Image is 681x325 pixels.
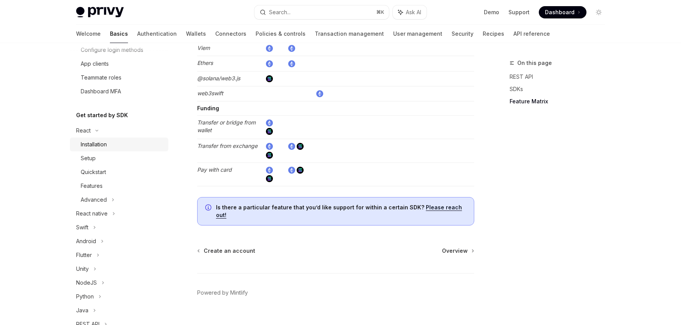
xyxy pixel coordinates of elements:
a: Security [452,25,473,43]
div: Installation [81,140,107,149]
img: solana.png [297,143,304,150]
a: REST API [510,71,611,83]
em: Ethers [197,60,213,66]
div: Setup [81,154,96,163]
a: Please reach out! [216,204,462,219]
a: Transaction management [315,25,384,43]
a: Authentication [137,25,177,43]
a: Installation [70,138,168,151]
div: Search... [269,8,291,17]
button: Ask AI [393,5,427,19]
a: Feature Matrix [510,95,611,108]
img: solana.png [266,175,273,182]
em: web3swift [197,90,223,96]
div: React native [76,209,108,218]
a: Basics [110,25,128,43]
div: Features [81,181,103,191]
div: Flutter [76,250,92,260]
div: Advanced [81,195,107,204]
svg: Info [205,204,213,212]
img: solana.png [266,75,273,82]
img: ethereum.png [266,45,273,52]
a: Teammate roles [70,71,168,85]
em: Pay with card [197,166,232,173]
a: Wallets [186,25,206,43]
a: Dashboard [539,6,586,18]
a: Connectors [215,25,246,43]
span: ⌘ K [376,9,384,15]
a: Create an account [198,247,255,255]
img: solana.png [297,167,304,174]
a: Demo [484,8,499,16]
h5: Get started by SDK [76,111,128,120]
a: SDKs [510,83,611,95]
em: Transfer from exchange [197,143,257,149]
div: Java [76,306,88,315]
a: Overview [442,247,473,255]
button: Toggle dark mode [593,6,605,18]
img: solana.png [266,128,273,135]
div: Teammate roles [81,73,121,82]
a: Powered by Mintlify [197,289,248,297]
div: Swift [76,223,88,232]
span: Create an account [204,247,255,255]
div: Unity [76,264,89,274]
a: API reference [513,25,550,43]
button: Search...⌘K [254,5,389,19]
div: App clients [81,59,109,68]
span: Overview [442,247,468,255]
img: ethereum.png [316,90,323,97]
a: User management [393,25,442,43]
img: ethereum.png [266,119,273,126]
div: React [76,126,91,135]
div: Dashboard MFA [81,87,121,96]
em: Viem [197,45,210,51]
a: Policies & controls [256,25,306,43]
img: ethereum.png [288,167,295,174]
a: Welcome [76,25,101,43]
a: Recipes [483,25,504,43]
img: ethereum.png [288,60,295,67]
img: ethereum.png [266,143,273,150]
a: App clients [70,57,168,71]
div: NodeJS [76,278,97,287]
em: @solana/web3.js [197,75,240,81]
div: Quickstart [81,167,106,177]
em: Transfer or bridge from wallet [197,119,256,133]
a: Dashboard MFA [70,85,168,98]
a: Features [70,179,168,193]
img: ethereum.png [266,60,273,67]
strong: Is there a particular feature that you’d like support for within a certain SDK? [216,204,424,211]
a: Setup [70,151,168,165]
span: Dashboard [545,8,575,16]
span: Ask AI [406,8,421,16]
img: solana.png [266,152,273,159]
img: ethereum.png [288,143,295,150]
div: Android [76,237,96,246]
strong: Funding [197,105,219,111]
span: On this page [517,58,552,68]
a: Quickstart [70,165,168,179]
div: Python [76,292,94,301]
img: light logo [76,7,124,18]
img: ethereum.png [266,167,273,174]
img: ethereum.png [288,45,295,52]
a: Support [508,8,530,16]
